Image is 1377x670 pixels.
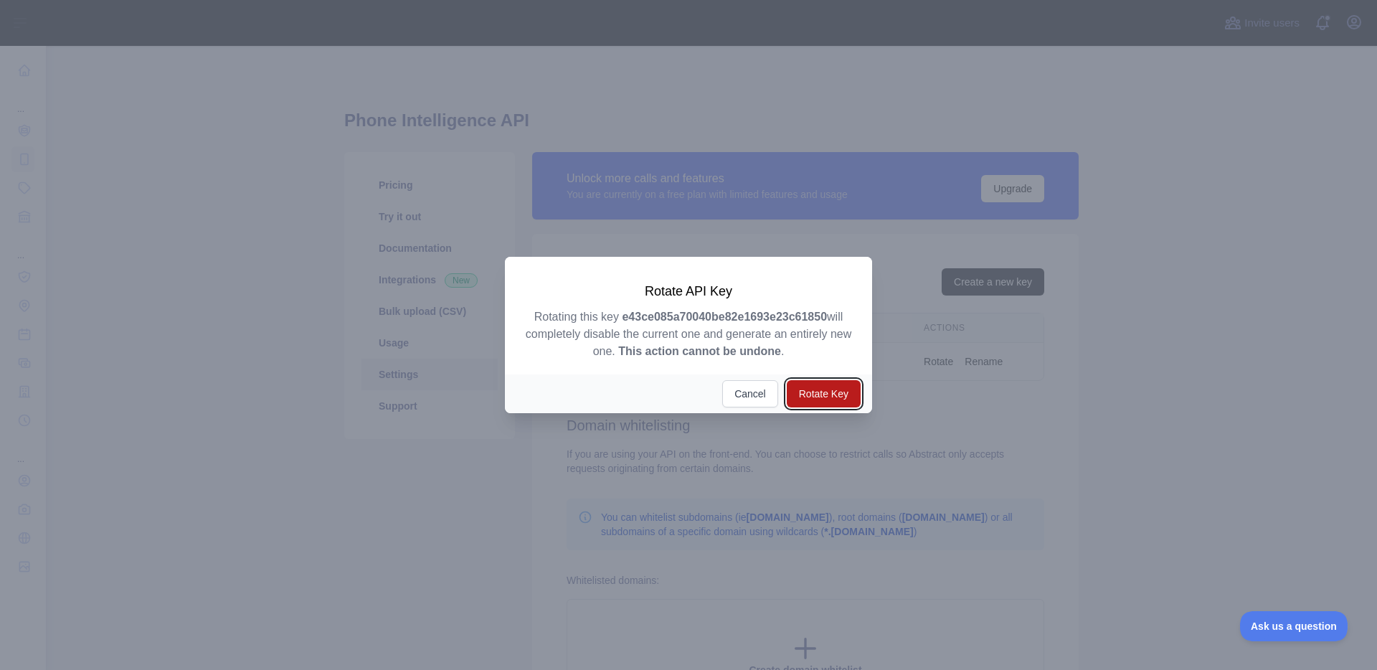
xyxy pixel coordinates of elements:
[522,308,855,360] p: Rotating this key will completely disable the current one and generate an entirely new one. .
[1240,611,1348,641] iframe: Toggle Customer Support
[522,283,855,300] h3: Rotate API Key
[722,380,778,407] button: Cancel
[618,345,781,357] strong: This action cannot be undone
[787,380,861,407] button: Rotate Key
[622,311,827,323] strong: e43ce085a70040be82e1693e23c61850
